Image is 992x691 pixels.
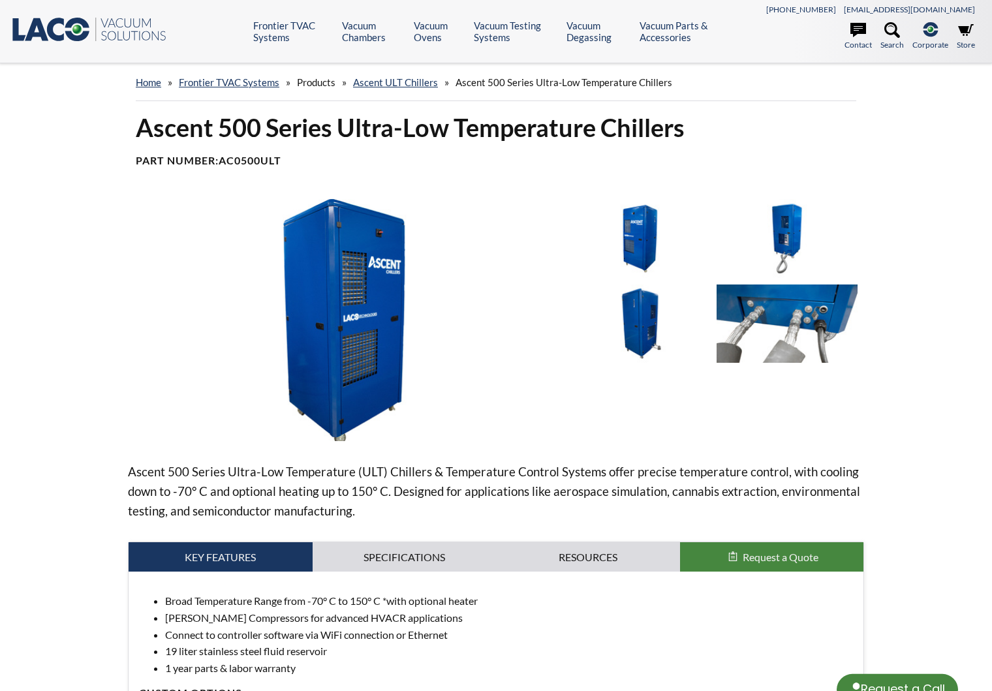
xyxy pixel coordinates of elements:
img: Ascent Chiller 500 Series Image 5 [717,284,858,363]
p: Ascent 500 Series Ultra-Low Temperature (ULT) Chillers & Temperature Control Systems offer precis... [128,462,864,521]
a: Resources [496,542,680,572]
a: Frontier TVAC Systems [179,76,279,88]
a: Key Features [129,542,313,572]
img: Ascent Chiller 500 Series Image 4 [570,284,711,363]
span: Corporate [912,38,948,51]
a: [EMAIL_ADDRESS][DOMAIN_NAME] [844,5,975,14]
div: » » » » [136,64,856,101]
a: Store [957,22,975,51]
a: Frontier TVAC Systems [253,20,332,43]
li: 19 liter stainless steel fluid reservoir [165,643,853,660]
b: AC0500ULT [219,154,281,166]
a: Specifications [313,542,497,572]
a: Vacuum Parts & Accessories [640,20,736,43]
button: Request a Quote [680,542,864,572]
a: Vacuum Chambers [342,20,405,43]
h1: Ascent 500 Series Ultra-Low Temperature Chillers [136,112,856,144]
span: Request a Quote [743,551,818,563]
a: Contact [845,22,872,51]
a: Ascent ULT Chillers [353,76,438,88]
li: Connect to controller software via WiFi connection or Ethernet [165,626,853,643]
li: 1 year parts & labor warranty [165,660,853,677]
span: Ascent 500 Series Ultra-Low Temperature Chillers [456,76,672,88]
img: Ascent Chiller 500 Series Image 3 [717,199,858,278]
a: Vacuum Testing Systems [474,20,557,43]
img: Ascent Chiller 500 Series Image 1 [128,199,559,441]
li: [PERSON_NAME] Compressors for advanced HVACR applications [165,609,853,626]
li: Broad Temperature Range from -70° C to 150° C *with optional heater [165,592,853,609]
img: Ascent Chiller 500 Series Image 2 [570,199,711,278]
a: Vacuum Degassing [566,20,630,43]
a: Search [880,22,904,51]
span: Products [297,76,335,88]
h4: Part Number: [136,154,856,168]
a: Vacuum Ovens [414,20,464,43]
a: home [136,76,161,88]
a: [PHONE_NUMBER] [766,5,836,14]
